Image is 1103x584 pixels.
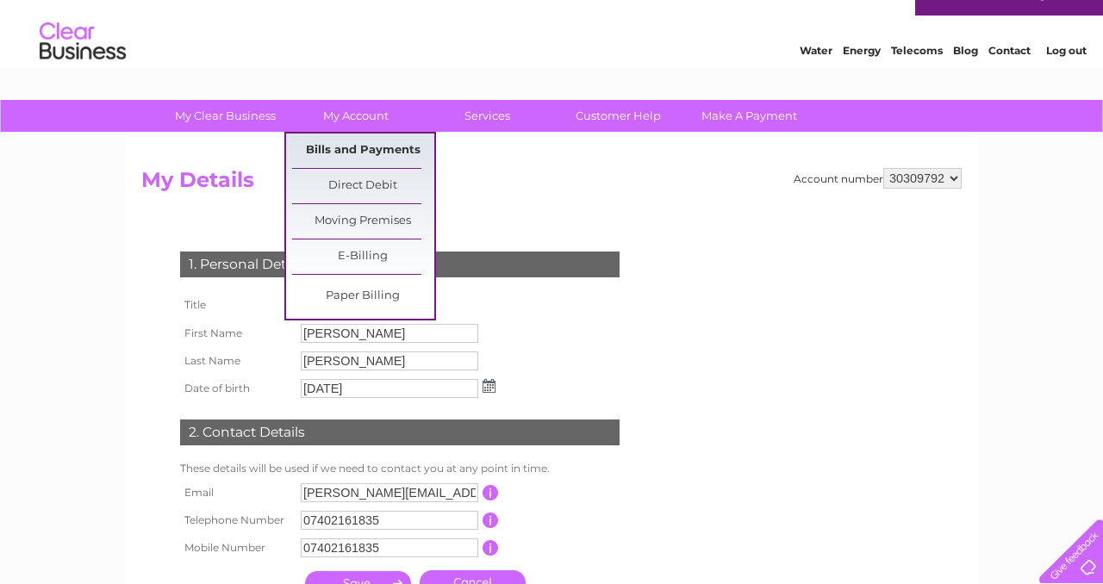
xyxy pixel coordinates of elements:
a: Contact [988,73,1031,86]
h2: My Details [141,168,962,201]
th: Title [176,290,296,320]
a: Customer Help [547,100,689,132]
th: Telephone Number [176,506,296,534]
a: Direct Debit [292,169,434,203]
a: E-Billing [292,239,434,274]
a: 0333 014 3131 [778,9,897,30]
a: Energy [843,73,881,86]
a: My Clear Business [154,100,296,132]
a: Bills and Payments [292,134,434,168]
img: ... [483,379,495,393]
th: Email [176,479,296,506]
input: Information [483,513,499,528]
div: Account number [794,168,962,189]
div: 1. Personal Details [180,252,620,277]
a: Services [416,100,558,132]
th: Mobile Number [176,534,296,562]
th: First Name [176,320,296,347]
div: Clear Business is a trading name of Verastar Limited (registered in [GEOGRAPHIC_DATA] No. 3667643... [146,9,960,84]
a: Paper Billing [292,279,434,314]
a: My Account [285,100,427,132]
th: Date of birth [176,375,296,402]
a: Blog [953,73,978,86]
a: Water [800,73,832,86]
th: Last Name [176,347,296,375]
a: Telecoms [891,73,943,86]
div: 2. Contact Details [180,419,620,445]
input: Information [483,485,499,500]
td: These details will be used if we need to contact you at any point in time. [176,458,624,479]
a: Moving Premises [292,204,434,239]
a: Make A Payment [678,100,820,132]
input: Information [483,540,499,556]
a: Log out [1046,73,1087,86]
img: logo.png [39,45,127,97]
